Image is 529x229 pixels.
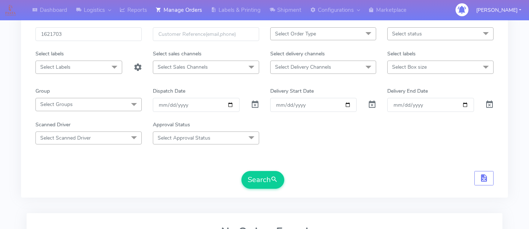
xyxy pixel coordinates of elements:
[275,30,316,37] span: Select Order Type
[153,50,202,58] label: Select sales channels
[158,64,208,71] span: Select Sales Channels
[153,27,259,41] input: Customer Reference(email,phone)
[40,64,71,71] span: Select Labels
[392,30,422,37] span: Select status
[275,64,331,71] span: Select Delivery Channels
[35,27,142,41] input: Order Id
[392,64,427,71] span: Select Box size
[153,121,190,129] label: Approval Status
[270,87,314,95] label: Delivery Start Date
[158,134,210,141] span: Select Approval Status
[241,171,284,189] button: Search
[387,50,416,58] label: Select labels
[35,87,50,95] label: Group
[40,101,73,108] span: Select Groups
[40,134,91,141] span: Select Scanned Driver
[153,87,185,95] label: Dispatch Date
[387,87,428,95] label: Delivery End Date
[35,50,64,58] label: Select labels
[35,121,71,129] label: Scanned Driver
[471,3,527,18] button: [PERSON_NAME]
[270,50,325,58] label: Select delivery channels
